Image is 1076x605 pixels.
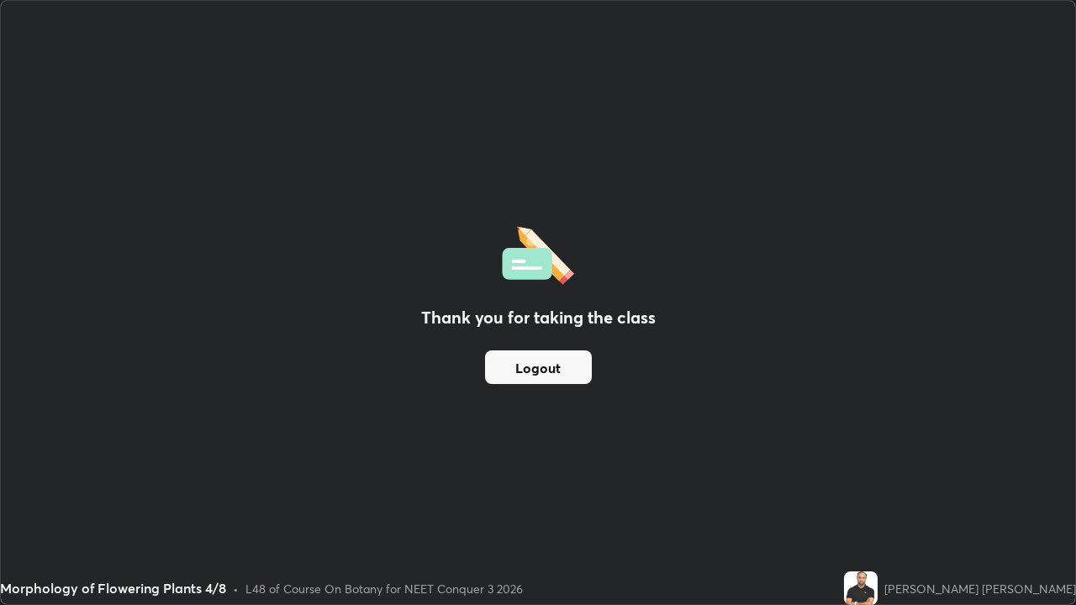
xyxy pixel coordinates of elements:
h2: Thank you for taking the class [421,305,656,330]
img: offlineFeedback.1438e8b3.svg [502,221,574,285]
button: Logout [485,350,592,384]
div: • [233,580,239,597]
div: L48 of Course On Botany for NEET Conquer 3 2026 [245,580,523,597]
div: [PERSON_NAME] [PERSON_NAME] [884,580,1076,597]
img: 0288c81ecca544f6b86d0d2edef7c4db.jpg [844,571,878,605]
